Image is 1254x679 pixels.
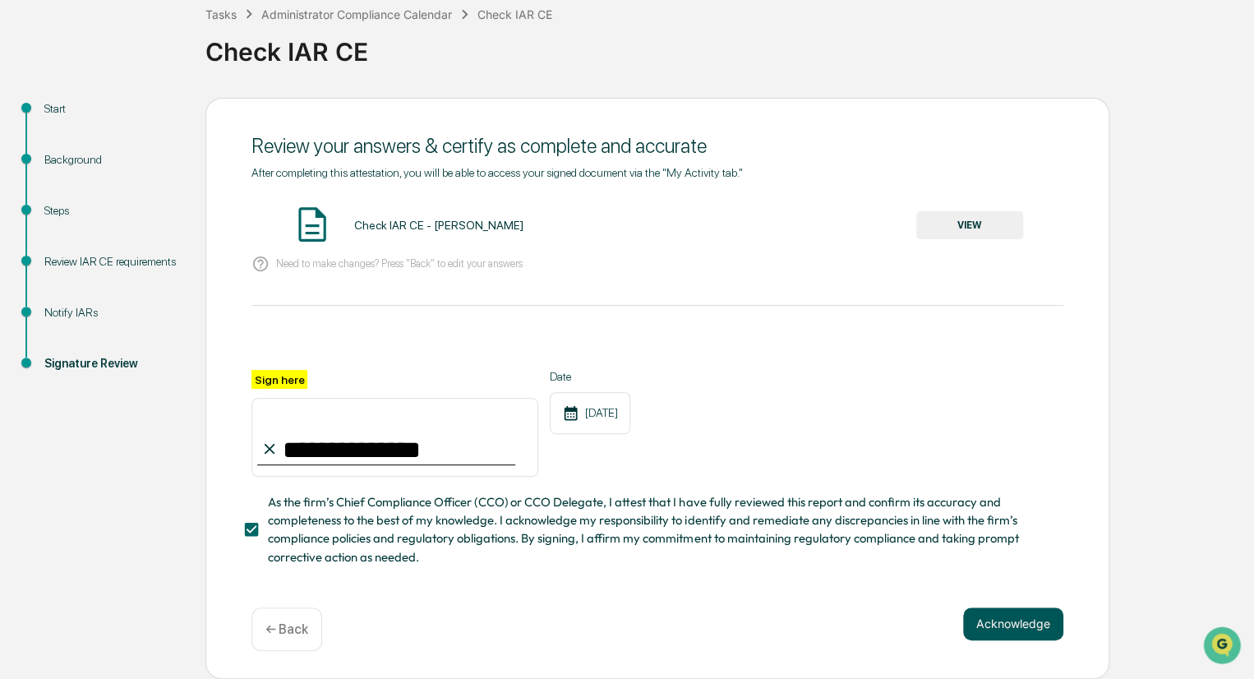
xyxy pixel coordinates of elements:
[251,370,307,389] label: Sign here
[276,257,523,270] p: Need to make changes? Press "Back" to edit your answers
[136,207,204,224] span: Attestations
[1201,625,1246,669] iframe: Open customer support
[205,7,237,21] div: Tasks
[116,278,199,291] a: Powered byPylon
[33,207,106,224] span: Preclearance
[550,392,630,434] div: [DATE]
[477,7,552,21] div: Check IAR CE
[550,370,630,383] label: Date
[292,204,333,245] img: Document Icon
[33,238,104,255] span: Data Lookup
[44,202,179,219] div: Steps
[56,142,208,155] div: We're available if you need us!
[916,211,1023,239] button: VIEW
[16,209,30,222] div: 🖐️
[16,35,299,61] p: How can we help?
[10,232,110,261] a: 🔎Data Lookup
[268,493,1050,566] span: As the firm’s Chief Compliance Officer (CCO) or CCO Delegate, I attest that I have fully reviewed...
[16,240,30,253] div: 🔎
[279,131,299,150] button: Start new chat
[56,126,270,142] div: Start new chat
[261,7,452,21] div: Administrator Compliance Calendar
[10,201,113,230] a: 🖐️Preclearance
[353,219,523,232] div: Check IAR CE - [PERSON_NAME]
[963,607,1063,640] button: Acknowledge
[251,166,743,179] span: After completing this attestation, you will be able to access your signed document via the "My Ac...
[164,279,199,291] span: Pylon
[44,355,179,372] div: Signature Review
[44,253,179,270] div: Review IAR CE requirements
[44,151,179,169] div: Background
[113,201,210,230] a: 🗄️Attestations
[44,100,179,118] div: Start
[16,126,46,155] img: 1746055101610-c473b297-6a78-478c-a979-82029cc54cd1
[251,134,1063,158] div: Review your answers & certify as complete and accurate
[205,24,1246,67] div: Check IAR CE
[44,304,179,321] div: Notify IARs
[119,209,132,222] div: 🗄️
[265,621,308,637] p: ← Back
